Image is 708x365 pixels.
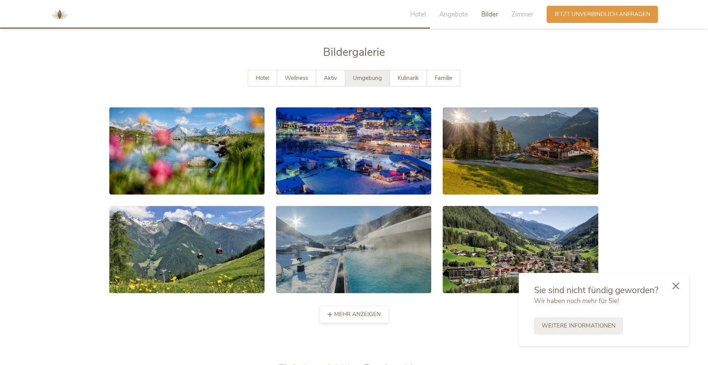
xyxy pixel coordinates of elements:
[435,74,452,82] span: Familie
[323,45,385,60] span: Bildergalerie
[534,297,619,305] span: Wir haben noch mehr für Sie!
[256,74,269,82] span: Hotel
[534,284,658,296] span: Sie sind nicht fündig geworden?
[512,10,533,19] span: Zimmer
[48,11,71,17] a: AMONTI & LUNARIS Wellnessresort
[398,74,419,82] span: Kulinarik
[285,74,308,82] span: Wellness
[334,310,381,318] span: mehr anzeigen
[481,10,498,19] span: Bilder
[48,3,71,26] img: AMONTI & LUNARIS Wellnessresort
[554,10,650,18] span: Jetzt unverbindlich anfragen
[353,74,382,82] span: Umgebung
[324,74,337,82] span: Aktiv
[439,10,468,19] span: Angebote
[534,317,623,334] a: Weitere Informationen
[542,322,615,330] span: Weitere Informationen
[410,10,426,19] span: Hotel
